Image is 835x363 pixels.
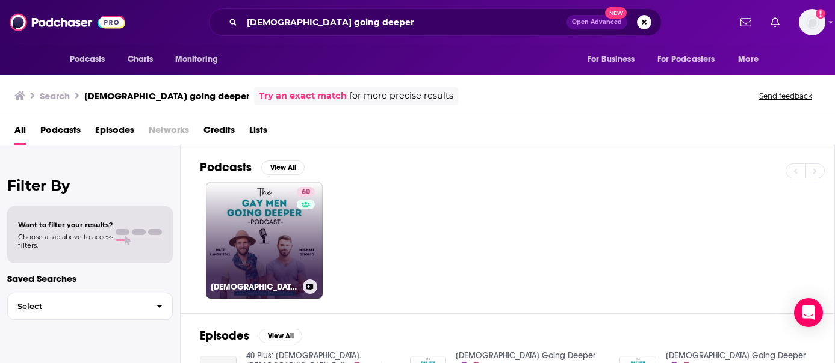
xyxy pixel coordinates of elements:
[650,48,733,71] button: open menu
[14,120,26,145] a: All
[200,160,252,175] h2: Podcasts
[756,91,816,101] button: Send feedback
[588,51,635,68] span: For Business
[799,9,825,35] img: User Profile
[40,90,70,102] h3: Search
[579,48,650,71] button: open menu
[209,8,662,36] div: Search podcasts, credits, & more...
[302,186,310,198] span: 60
[259,89,347,103] a: Try an exact match
[730,48,774,71] button: open menu
[200,160,305,175] a: PodcastsView All
[7,177,173,194] h2: Filter By
[95,120,134,145] a: Episodes
[18,233,113,249] span: Choose a tab above to access filters.
[249,120,267,145] a: Lists
[794,298,823,327] div: Open Intercom Messenger
[211,282,298,292] h3: [DEMOGRAPHIC_DATA] Going Deeper
[200,328,249,343] h2: Episodes
[297,187,315,197] a: 60
[738,51,759,68] span: More
[7,293,173,320] button: Select
[566,15,627,29] button: Open AdvancedNew
[7,273,173,284] p: Saved Searches
[175,51,218,68] span: Monitoring
[799,9,825,35] span: Logged in as simonkids1
[261,160,305,175] button: View All
[167,48,234,71] button: open menu
[200,328,302,343] a: EpisodesView All
[816,9,825,19] svg: Add a profile image
[657,51,715,68] span: For Podcasters
[8,302,147,310] span: Select
[149,120,189,145] span: Networks
[203,120,235,145] a: Credits
[128,51,154,68] span: Charts
[799,9,825,35] button: Show profile menu
[120,48,161,71] a: Charts
[242,13,566,32] input: Search podcasts, credits, & more...
[605,7,627,19] span: New
[259,329,302,343] button: View All
[84,90,249,102] h3: [DEMOGRAPHIC_DATA] going deeper
[70,51,105,68] span: Podcasts
[456,350,595,361] a: Gay Men Going Deeper
[766,12,784,32] a: Show notifications dropdown
[572,19,622,25] span: Open Advanced
[206,182,323,299] a: 60[DEMOGRAPHIC_DATA] Going Deeper
[666,350,806,361] a: Gay Men Going Deeper
[10,11,125,34] img: Podchaser - Follow, Share and Rate Podcasts
[18,221,113,229] span: Want to filter your results?
[349,89,453,103] span: for more precise results
[61,48,121,71] button: open menu
[736,12,756,32] a: Show notifications dropdown
[40,120,81,145] a: Podcasts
